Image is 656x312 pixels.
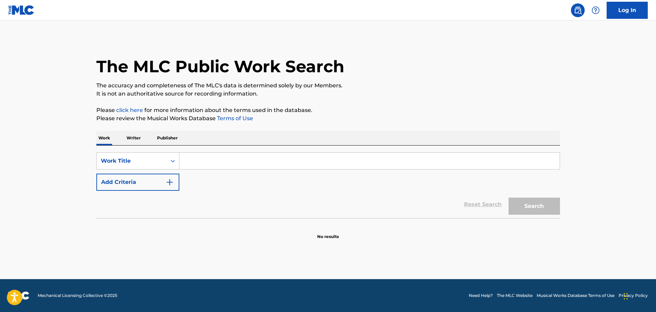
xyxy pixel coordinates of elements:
[622,279,656,312] iframe: Chat Widget
[166,178,174,186] img: 9d2ae6d4665cec9f34b9.svg
[155,131,180,145] p: Publisher
[8,291,29,300] img: logo
[96,114,560,123] p: Please review the Musical Works Database
[607,2,648,19] a: Log In
[589,3,603,17] div: Help
[96,174,179,191] button: Add Criteria
[101,157,163,165] div: Work Title
[574,6,582,14] img: search
[624,286,628,307] div: Drag
[96,152,560,218] form: Search Form
[497,292,533,299] a: The MLC Website
[537,292,615,299] a: Musical Works Database Terms of Use
[96,82,560,90] p: The accuracy and completeness of The MLC's data is determined solely by our Members.
[469,292,493,299] a: Need Help?
[96,56,344,77] h1: The MLC Public Work Search
[38,292,117,299] span: Mechanical Licensing Collective © 2025
[619,292,648,299] a: Privacy Policy
[317,225,339,240] p: No results
[96,90,560,98] p: It is not an authoritative source for recording information.
[216,115,253,122] a: Terms of Use
[592,6,600,14] img: help
[8,5,35,15] img: MLC Logo
[116,107,143,113] a: click here
[96,106,560,114] p: Please for more information about the terms used in the database.
[124,131,143,145] p: Writer
[96,131,112,145] p: Work
[571,3,585,17] a: Public Search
